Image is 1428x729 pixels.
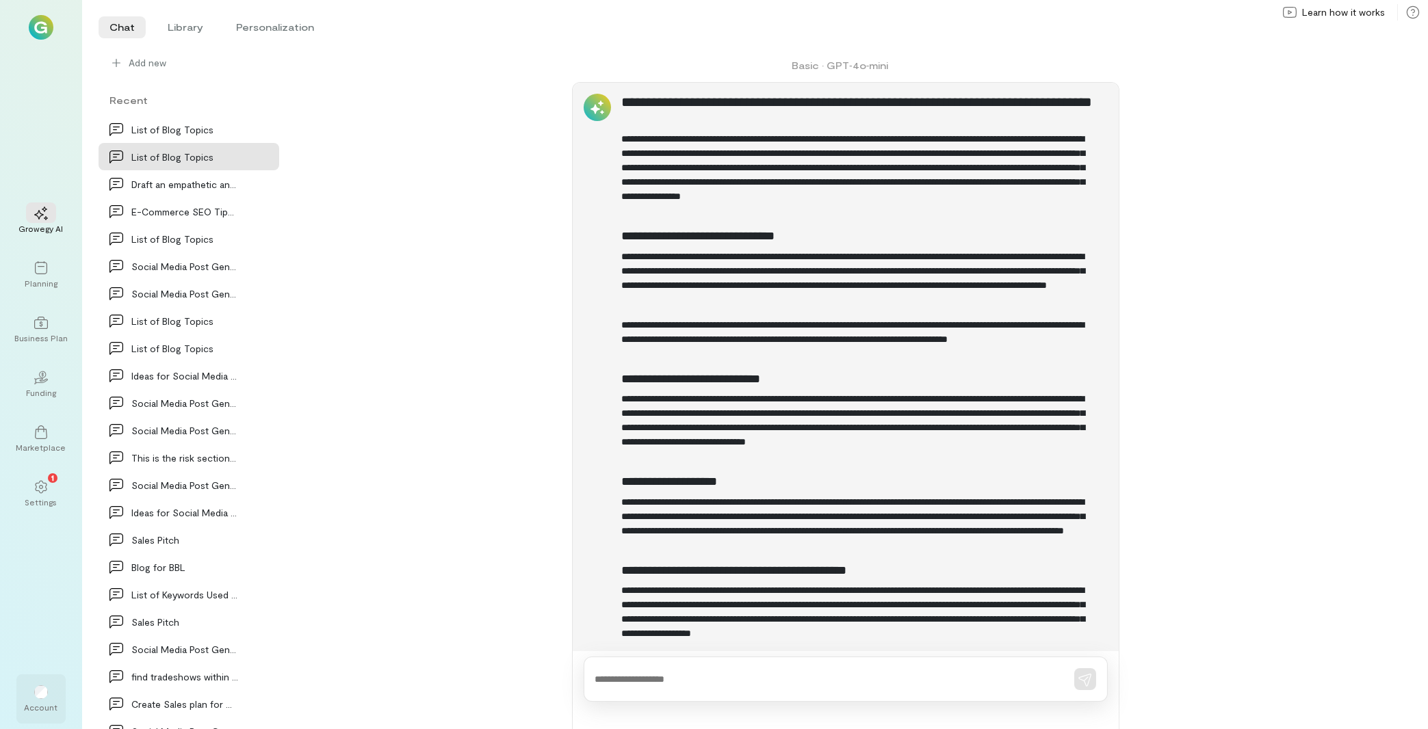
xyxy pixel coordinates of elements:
div: find tradeshows within 50 miles of [GEOGRAPHIC_DATA] for… [131,670,238,684]
div: Settings [25,496,57,507]
div: E-Commerce SEO Tips and Tricks [131,204,238,219]
div: List of Blog Topics [131,232,238,246]
div: Account [25,702,58,713]
li: Chat [99,16,146,38]
div: Social Media Post Generation [131,642,238,657]
a: Marketplace [16,414,66,464]
div: Recent [99,93,279,107]
div: List of Blog Topics [131,150,238,164]
a: Planning [16,250,66,300]
span: Add new [129,56,166,70]
li: Library [157,16,214,38]
div: List of Blog Topics [131,122,238,137]
span: 1 [51,471,54,483]
div: Social Media Post Generation [131,259,238,274]
a: Funding [16,360,66,409]
div: Create Sales plan for my sales team focus on Pres… [131,697,238,711]
li: Personalization [225,16,325,38]
div: Ideas for Social Media about Company or Product [131,369,238,383]
div: Social Media Post Generation [131,423,238,438]
div: This is the risk section of my business plan: G… [131,451,238,465]
div: Marketplace [16,442,66,453]
a: Settings [16,469,66,518]
div: List of Blog Topics [131,341,238,356]
a: Growegy AI [16,196,66,245]
div: Sales Pitch [131,533,238,547]
div: Sales Pitch [131,615,238,629]
a: Business Plan [16,305,66,354]
div: Social Media Post Generation [131,287,238,301]
div: Funding [26,387,56,398]
div: Planning [25,278,57,289]
div: Draft an empathetic and solution-oriented respons… [131,177,238,191]
div: List of Blog Topics [131,314,238,328]
div: Business Plan [14,332,68,343]
div: List of Keywords Used for Product Search [131,587,238,602]
div: Ideas for Social Media about Company or Product [131,505,238,520]
div: Growegy AI [19,223,64,234]
span: Learn how it works [1302,5,1385,19]
div: Account [16,674,66,724]
div: Blog for BBL [131,560,238,574]
div: Social Media Post Generation [131,478,238,492]
div: Social Media Post Generation [131,396,238,410]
